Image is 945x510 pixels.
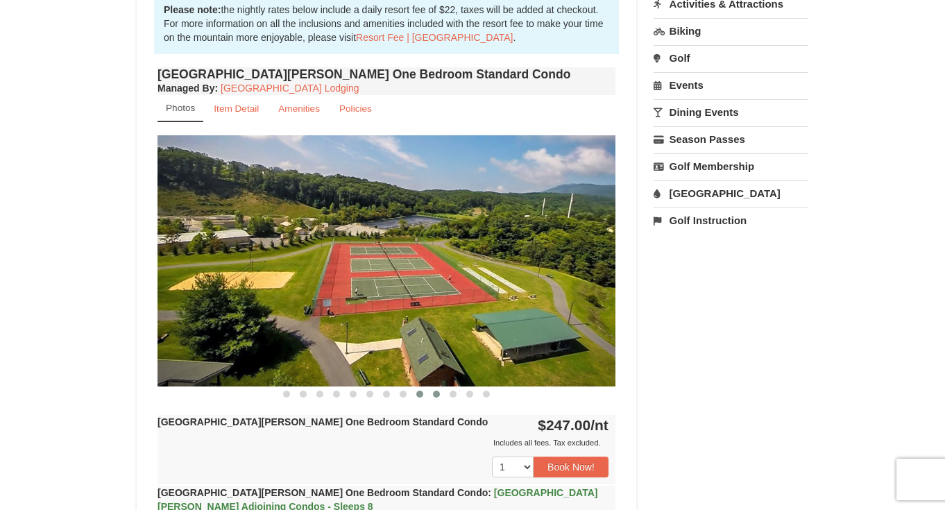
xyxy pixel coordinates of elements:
button: Book Now! [534,457,608,477]
a: Season Passes [654,126,808,152]
strong: : [157,83,218,94]
a: Dining Events [654,99,808,125]
strong: Please note: [164,4,221,15]
small: Item Detail [214,103,259,114]
a: Golf Membership [654,153,808,179]
a: Policies [330,95,381,122]
a: Amenities [269,95,329,122]
a: Item Detail [205,95,268,122]
span: : [488,487,491,498]
a: Resort Fee | [GEOGRAPHIC_DATA] [356,32,513,43]
strong: $247.00 [538,417,608,433]
div: Includes all fees. Tax excluded. [157,436,608,450]
a: [GEOGRAPHIC_DATA] Lodging [221,83,359,94]
a: Golf Instruction [654,207,808,233]
span: Managed By [157,83,214,94]
span: /nt [590,417,608,433]
small: Amenities [278,103,320,114]
small: Photos [166,103,195,113]
img: 18876286-197-8dd7dae4.jpg [157,135,615,386]
h4: [GEOGRAPHIC_DATA][PERSON_NAME] One Bedroom Standard Condo [157,67,615,81]
a: Golf [654,45,808,71]
a: [GEOGRAPHIC_DATA] [654,180,808,206]
strong: [GEOGRAPHIC_DATA][PERSON_NAME] One Bedroom Standard Condo [157,416,488,427]
a: Photos [157,95,203,122]
a: Events [654,72,808,98]
a: Biking [654,18,808,44]
small: Policies [339,103,372,114]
